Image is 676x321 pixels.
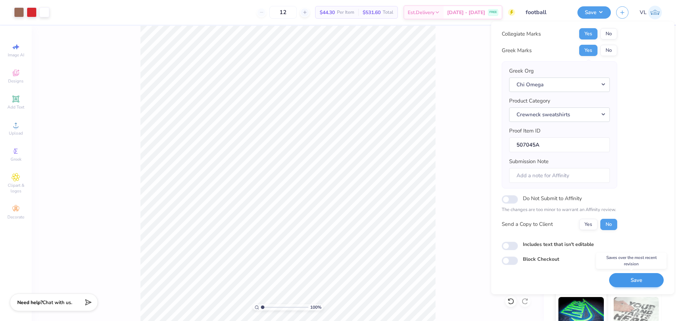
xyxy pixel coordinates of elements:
label: Block Checkout [523,255,559,263]
label: Submission Note [509,158,549,166]
span: Greek [11,156,21,162]
label: Proof Item ID [509,127,540,135]
span: Upload [9,130,23,136]
span: FREE [489,10,497,15]
span: Chat with us. [43,299,72,306]
button: Yes [579,28,597,39]
img: Vincent Lloyd Laurel [648,6,662,19]
button: Save [577,6,611,19]
input: – – [269,6,297,19]
span: $44.30 [320,9,335,16]
div: Send a Copy to Client [502,220,553,228]
span: Decorate [7,214,24,220]
button: No [600,28,617,39]
input: Add a note for Affinity [509,168,610,183]
span: [DATE] - [DATE] [447,9,485,16]
button: Yes [579,45,597,56]
button: Chi Omega [509,78,610,92]
label: Do Not Submit to Affinity [523,194,582,203]
button: Crewneck sweatshirts [509,107,610,122]
span: Total [383,9,393,16]
input: Untitled Design [520,5,572,19]
span: Image AI [8,52,24,58]
button: Save [609,273,664,288]
button: No [600,45,617,56]
div: Collegiate Marks [502,30,541,38]
label: Product Category [509,97,550,105]
span: VL [640,8,646,17]
a: VL [640,6,662,19]
span: $531.60 [363,9,381,16]
span: Est. Delivery [408,9,434,16]
label: Includes text that isn't editable [523,241,594,248]
label: Greek Org [509,67,534,75]
strong: Need help? [17,299,43,306]
span: Designs [8,78,24,84]
div: Greek Marks [502,47,532,55]
button: Yes [579,219,597,230]
span: Per Item [337,9,354,16]
button: No [600,219,617,230]
span: 100 % [310,304,321,310]
span: Clipart & logos [4,183,28,194]
p: The changes are too minor to warrant an Affinity review. [502,206,617,214]
div: Saves over the most recent revision [596,253,666,269]
span: Add Text [7,104,24,110]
